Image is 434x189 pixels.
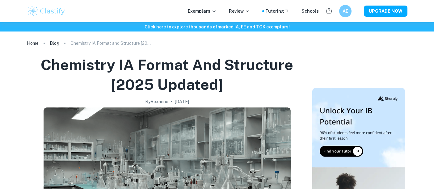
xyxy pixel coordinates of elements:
[364,6,407,17] button: UPGRADE NOW
[145,98,168,105] h2: By Roxanne
[188,8,217,15] p: Exemplars
[70,40,151,47] p: Chemistry IA Format and Structure [2025 updated]
[342,8,349,15] h6: AE
[324,6,334,16] button: Help and Feedback
[171,98,172,105] p: •
[29,55,305,94] h1: Chemistry IA Format and Structure [2025 updated]
[175,98,189,105] h2: [DATE]
[265,8,289,15] a: Tutoring
[27,5,66,17] img: Clastify logo
[1,23,433,30] h6: Click here to explore thousands of marked IA, EE and TOK exemplars !
[229,8,250,15] p: Review
[339,5,352,17] button: AE
[301,8,319,15] a: Schools
[50,39,59,48] a: Blog
[27,39,39,48] a: Home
